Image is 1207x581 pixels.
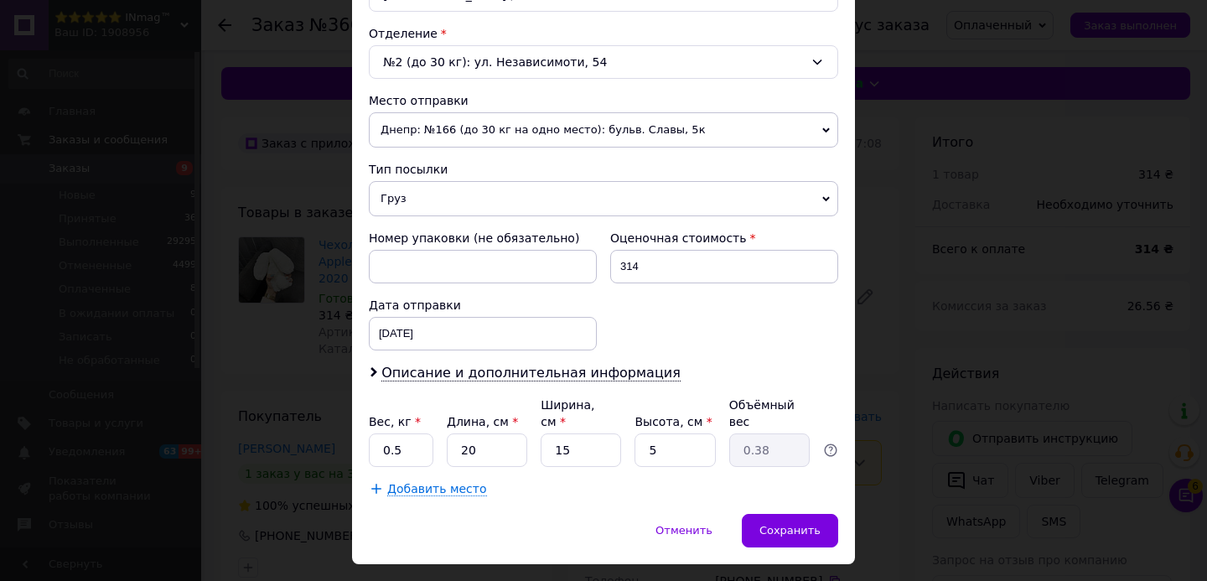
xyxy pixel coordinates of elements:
span: Описание и дополнительная информация [381,365,681,381]
span: Тип посылки [369,163,448,176]
label: Высота, см [635,415,712,428]
div: №2 (до 30 кг): ул. Независимоти, 54 [369,45,838,79]
span: Добавить место [387,482,487,496]
span: Сохранить [759,524,821,537]
label: Ширина, см [541,398,594,428]
span: Груз [369,181,838,216]
span: Днепр: №166 (до 30 кг на одно место): бульв. Славы, 5к [369,112,838,148]
span: Место отправки [369,94,469,107]
div: Оценочная стоимость [610,230,838,246]
span: Отменить [655,524,712,537]
div: Дата отправки [369,297,597,314]
label: Вес, кг [369,415,421,428]
label: Длина, см [447,415,518,428]
div: Объёмный вес [729,397,810,430]
div: Номер упаковки (не обязательно) [369,230,597,246]
div: Отделение [369,25,838,42]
